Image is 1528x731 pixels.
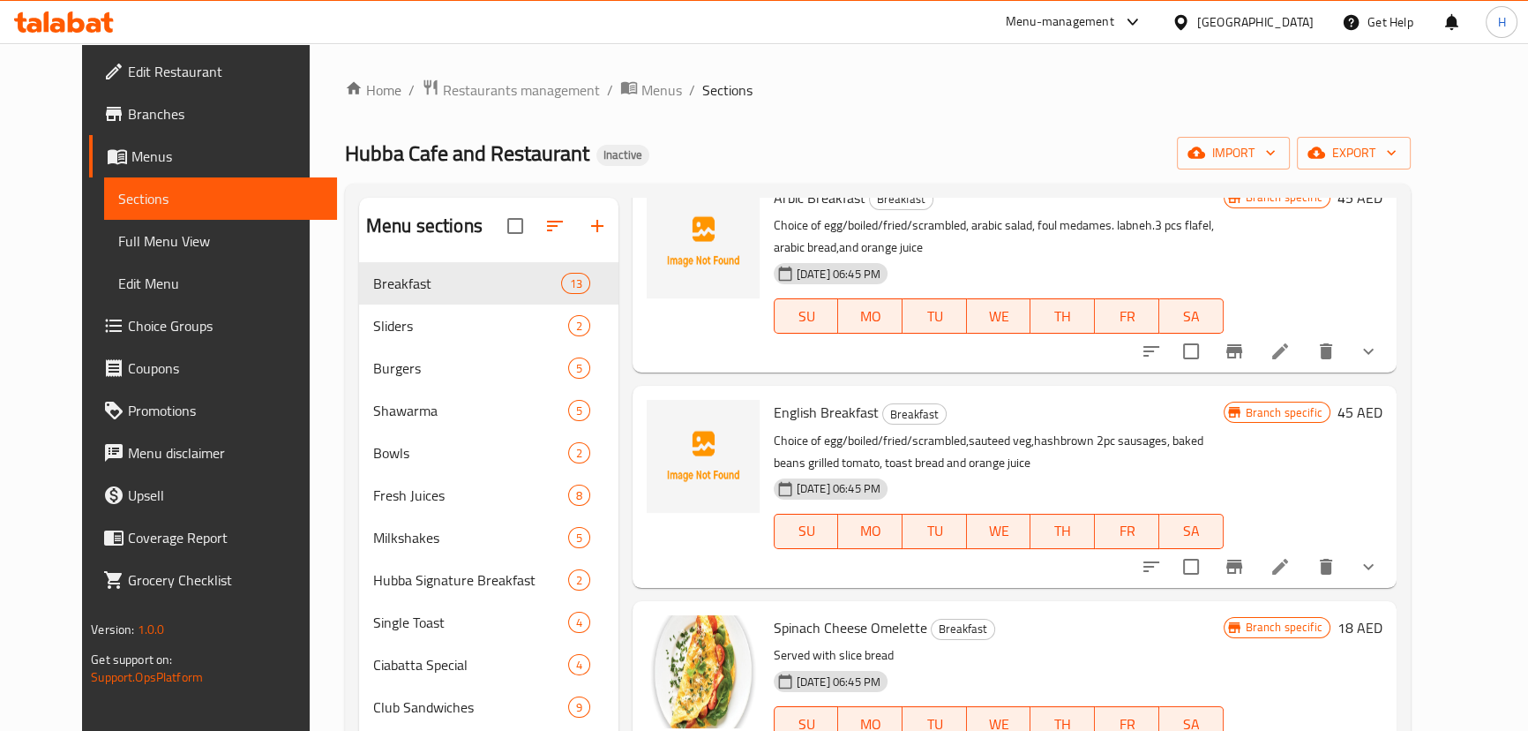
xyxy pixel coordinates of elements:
[774,399,879,426] span: English Breakfast
[774,298,839,334] button: SU
[373,442,568,463] span: Bowls
[1030,298,1095,334] button: TH
[373,612,568,633] span: Single Toast
[118,188,323,209] span: Sections
[620,79,682,102] a: Menus
[569,614,589,631] span: 4
[373,400,568,421] span: Shawarma
[1347,330,1389,373] button: show more
[373,697,568,718] span: Club Sandwiches
[89,135,337,177] a: Menus
[138,618,165,641] span: 1.0.0
[1337,400,1382,425] h6: 45 AED
[104,220,337,262] a: Full Menu View
[128,315,323,336] span: Choice Groups
[497,207,534,245] span: Select all sections
[89,305,337,347] a: Choice Groups
[910,518,960,544] span: TU
[1191,142,1276,164] span: import
[1270,556,1291,577] a: Edit menu item
[561,273,589,294] div: items
[1239,404,1330,421] span: Branch specific
[366,213,483,239] h2: Menu sections
[647,400,760,513] img: English Breakfast
[1102,518,1152,544] span: FR
[569,699,589,716] span: 9
[569,403,589,419] span: 5
[359,686,618,728] div: Club Sandwiches9
[1358,556,1379,577] svg: Show Choices
[104,177,337,220] a: Sections
[128,569,323,591] span: Grocery Checklist
[118,273,323,294] span: Edit Menu
[1037,518,1088,544] span: TH
[1177,137,1290,170] button: import
[1305,546,1347,588] button: delete
[359,389,618,432] div: Shawarma5
[1166,304,1217,329] span: SA
[89,93,337,135] a: Branches
[408,79,415,101] li: /
[569,572,589,589] span: 2
[359,474,618,516] div: Fresh Juices8
[128,103,323,124] span: Branches
[702,79,753,101] span: Sections
[359,305,618,347] div: Sliders2
[568,358,590,379] div: items
[373,485,568,506] span: Fresh Juices
[1297,137,1411,170] button: export
[576,205,618,247] button: Add section
[932,619,994,639] span: Breakfast
[373,527,568,548] span: Milkshakes
[882,403,947,425] div: Breakfast
[359,644,618,686] div: Ciabatta Special4
[870,189,933,209] span: Breakfast
[373,358,568,379] span: Burgers
[89,559,337,601] a: Grocery Checklist
[89,474,337,516] a: Upsell
[128,400,323,421] span: Promotions
[373,654,568,675] span: Ciabatta Special
[1130,330,1172,373] button: sort-choices
[967,298,1031,334] button: WE
[689,79,695,101] li: /
[838,514,903,549] button: MO
[91,618,134,641] span: Version:
[359,432,618,474] div: Bowls2
[845,518,895,544] span: MO
[131,146,323,167] span: Menus
[1347,546,1389,588] button: show more
[89,50,337,93] a: Edit Restaurant
[569,487,589,504] span: 8
[1239,619,1330,636] span: Branch specific
[1239,189,1330,206] span: Branch specific
[1305,330,1347,373] button: delete
[568,697,590,718] div: items
[774,185,865,211] span: Arbic Breakfast
[359,347,618,389] div: Burgers5
[569,657,589,674] span: 4
[845,304,895,329] span: MO
[1172,548,1210,585] span: Select to update
[345,79,1411,102] nav: breadcrumb
[774,215,1224,259] p: Choice of egg/boiled/fried/scrambled, arabic salad, foul medames. labneh.3 pcs flafel, arabic bre...
[345,79,401,101] a: Home
[782,518,832,544] span: SU
[967,514,1031,549] button: WE
[568,485,590,506] div: items
[568,527,590,548] div: items
[596,147,649,162] span: Inactive
[790,266,888,283] span: [DATE] 06:45 PM
[359,516,618,559] div: Milkshakes5
[128,485,323,506] span: Upsell
[1213,330,1255,373] button: Branch-specific-item
[128,527,323,548] span: Coverage Report
[1337,615,1382,640] h6: 18 AED
[128,442,323,463] span: Menu disclaimer
[1095,298,1159,334] button: FR
[838,298,903,334] button: MO
[569,530,589,546] span: 5
[607,79,613,101] li: /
